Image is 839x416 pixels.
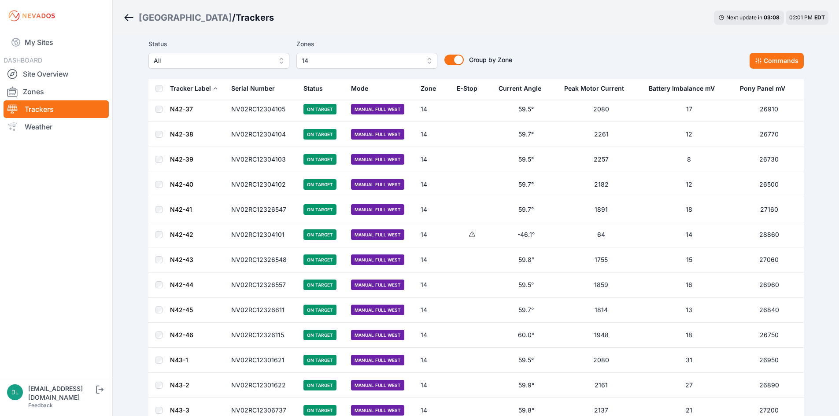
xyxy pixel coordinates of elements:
[493,247,559,272] td: 59.8°
[303,254,336,265] span: On Target
[735,122,803,147] td: 26770
[559,172,643,197] td: 2182
[493,147,559,172] td: 59.5°
[170,281,193,288] a: N42-44
[170,84,211,93] div: Tracker Label
[28,384,94,402] div: [EMAIL_ADDRESS][DOMAIN_NAME]
[302,55,420,66] span: 14
[170,306,193,313] a: N42-45
[303,154,336,165] span: On Target
[814,14,825,21] span: EDT
[7,384,23,400] img: blippencott@invenergy.com
[351,330,404,340] span: Manual Full West
[643,172,735,197] td: 12
[351,305,404,315] span: Manual Full West
[170,206,192,213] a: N42-41
[303,380,336,390] span: On Target
[226,222,299,247] td: NV02RC12304101
[170,78,218,99] button: Tracker Label
[170,356,188,364] a: N43-1
[415,247,451,272] td: 14
[735,272,803,298] td: 26960
[303,84,323,93] div: Status
[154,55,272,66] span: All
[726,14,762,21] span: Next update in
[421,84,436,93] div: Zone
[351,280,404,290] span: Manual Full West
[735,172,803,197] td: 26500
[226,298,299,323] td: NV02RC12326611
[303,229,336,240] span: On Target
[649,84,715,93] div: Battery Imbalance mV
[493,298,559,323] td: 59.7°
[296,39,437,49] label: Zones
[351,104,404,114] span: Manual Full West
[226,97,299,122] td: NV02RC12304105
[415,323,451,348] td: 14
[231,84,275,93] div: Serial Number
[303,78,330,99] button: Status
[170,180,193,188] a: N42-40
[564,84,624,93] div: Peak Motor Current
[643,247,735,272] td: 15
[564,78,631,99] button: Peak Motor Current
[643,272,735,298] td: 16
[170,231,193,238] a: N42-42
[559,272,643,298] td: 1859
[236,11,274,24] h3: Trackers
[303,179,336,190] span: On Target
[4,118,109,136] a: Weather
[493,97,559,122] td: 59.5°
[735,373,803,398] td: 26890
[170,406,189,414] a: N43-3
[231,78,282,99] button: Serial Number
[296,53,437,69] button: 14
[643,147,735,172] td: 8
[148,39,289,49] label: Status
[789,14,813,21] span: 02:01 PM
[457,78,484,99] button: E-Stop
[493,197,559,222] td: 59.7°
[139,11,232,24] a: [GEOGRAPHIC_DATA]
[170,130,193,138] a: N42-38
[493,348,559,373] td: 59.5°
[493,122,559,147] td: 59.7°
[499,78,548,99] button: Current Angle
[649,78,722,99] button: Battery Imbalance mV
[643,222,735,247] td: 14
[643,97,735,122] td: 17
[643,348,735,373] td: 31
[170,331,193,339] a: N42-46
[351,129,404,140] span: Manual Full West
[4,65,109,83] a: Site Overview
[351,84,368,93] div: Mode
[421,78,443,99] button: Zone
[415,348,451,373] td: 14
[170,105,193,113] a: N42-37
[499,84,541,93] div: Current Angle
[351,355,404,365] span: Manual Full West
[28,402,53,409] a: Feedback
[735,147,803,172] td: 26730
[415,272,451,298] td: 14
[493,222,559,247] td: -46.1°
[303,355,336,365] span: On Target
[351,229,404,240] span: Manual Full West
[170,381,189,389] a: N43-2
[559,122,643,147] td: 2261
[559,323,643,348] td: 1948
[415,97,451,122] td: 14
[170,155,193,163] a: N42-39
[643,373,735,398] td: 27
[303,305,336,315] span: On Target
[148,53,289,69] button: All
[415,298,451,323] td: 14
[559,147,643,172] td: 2257
[643,323,735,348] td: 18
[4,32,109,53] a: My Sites
[559,97,643,122] td: 2080
[457,84,477,93] div: E-Stop
[415,122,451,147] td: 14
[559,298,643,323] td: 1814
